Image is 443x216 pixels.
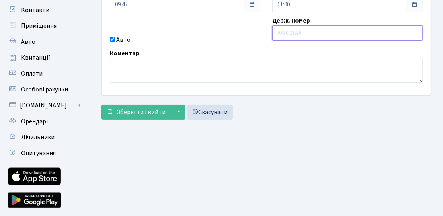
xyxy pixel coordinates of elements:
[4,2,84,18] a: Контакти
[21,149,56,158] span: Опитування
[4,50,84,66] a: Квитанції
[4,66,84,82] a: Оплати
[272,16,310,25] label: Держ. номер
[21,37,35,46] span: Авто
[21,117,48,126] span: Орендарі
[21,69,43,78] span: Оплати
[4,129,84,145] a: Лічильники
[4,34,84,50] a: Авто
[21,133,55,142] span: Лічильники
[272,25,423,41] input: AA0001AA
[21,85,68,94] span: Особові рахунки
[110,49,139,58] label: Коментар
[21,21,57,30] span: Приміщення
[4,18,84,34] a: Приміщення
[4,97,84,113] a: [DOMAIN_NAME]
[101,105,171,120] button: Зберегти і вийти
[4,82,84,97] a: Особові рахунки
[116,35,131,45] label: Авто
[4,145,84,161] a: Опитування
[4,113,84,129] a: Орендарі
[21,53,50,62] span: Квитанції
[21,6,49,14] span: Контакти
[117,108,166,117] span: Зберегти і вийти
[187,105,233,120] a: Скасувати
